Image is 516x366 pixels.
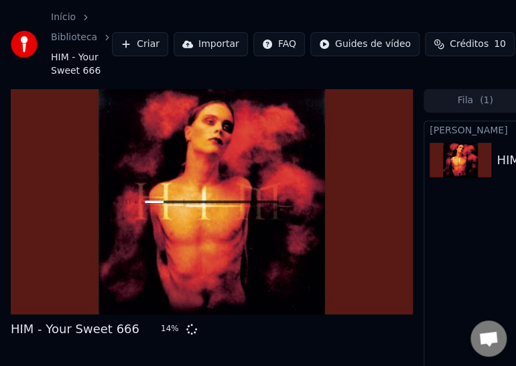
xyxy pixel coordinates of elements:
a: Bate-papo aberto [470,320,507,357]
img: youka [11,31,38,58]
div: HIM - Your Sweet 666 [11,320,139,339]
button: Criar [112,32,168,56]
span: ( 1 ) [480,94,493,107]
span: HIM - Your Sweet 666 [51,51,112,78]
span: 10 [494,38,506,51]
button: Importar [174,32,248,56]
button: FAQ [253,32,305,56]
button: Créditos10 [425,32,515,56]
div: 14 % [161,324,181,334]
nav: breadcrumb [51,11,112,78]
span: Créditos [450,38,489,51]
a: Biblioteca [51,31,97,44]
a: Início [51,11,76,24]
button: Guides de vídeo [310,32,420,56]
